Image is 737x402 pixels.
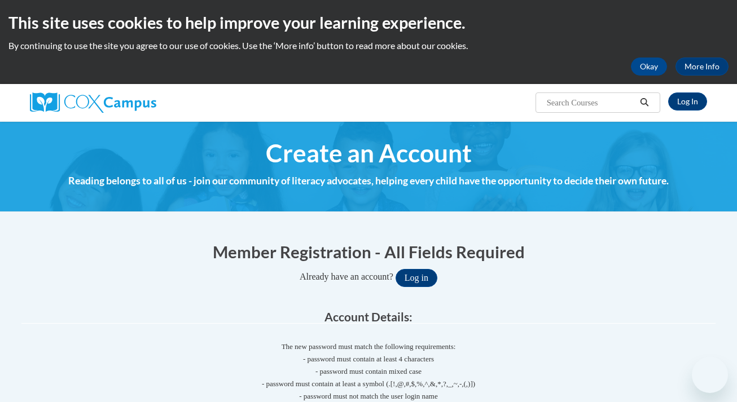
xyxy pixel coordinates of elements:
a: More Info [675,58,729,76]
img: Cox Campus [30,92,156,113]
span: Account Details: [324,310,413,324]
span: Create an Account [266,138,472,168]
button: Search [636,96,653,109]
input: Search Courses [546,96,636,109]
a: Log In [668,92,707,111]
h2: This site uses cookies to help improve your learning experience. [8,11,729,34]
button: Log in [396,269,437,287]
p: By continuing to use the site you agree to our use of cookies. Use the ‘More info’ button to read... [8,39,729,52]
h1: Member Registration - All Fields Required [21,240,716,263]
button: Okay [631,58,667,76]
span: The new password must match the following requirements: [282,342,456,351]
span: Already have an account? [300,272,393,281]
iframe: Button to launch messaging window [692,357,728,393]
h4: Reading belongs to all of us - join our community of literacy advocates, helping every child have... [31,174,706,188]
